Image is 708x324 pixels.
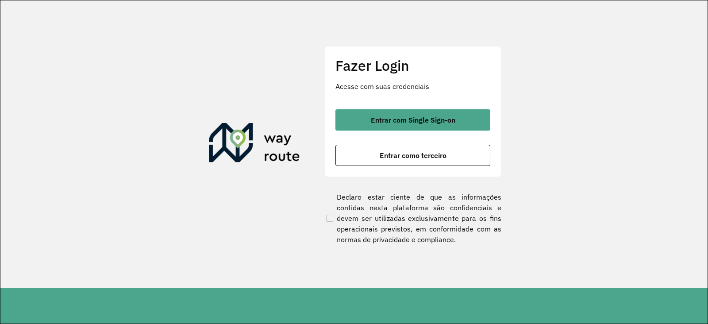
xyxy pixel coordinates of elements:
[335,57,490,74] h2: Fazer Login
[371,116,455,123] span: Entrar com Single Sign-on
[324,192,501,245] label: Declaro estar ciente de que as informações contidas nesta plataforma são confidenciais e devem se...
[335,81,490,92] p: Acesse com suas credenciais
[335,145,490,166] button: button
[380,152,446,159] span: Entrar como terceiro
[209,123,300,166] img: Roteirizador AmbevTech
[335,109,490,131] button: button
